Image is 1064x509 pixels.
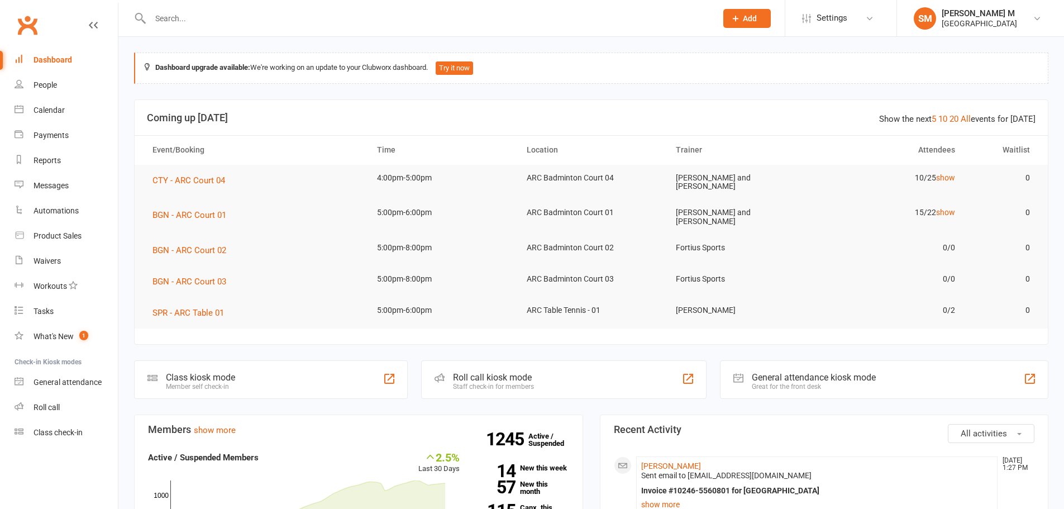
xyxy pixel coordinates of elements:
[961,429,1007,439] span: All activities
[666,136,815,164] th: Trainer
[965,297,1040,324] td: 0
[641,486,993,496] div: Invoice #10246-5560801 for [GEOGRAPHIC_DATA]
[752,372,876,383] div: General attendance kiosk mode
[152,208,234,222] button: BGN - ARC Court 01
[166,372,235,383] div: Class kiosk mode
[948,424,1034,443] button: All activities
[614,424,1035,435] h3: Recent Activity
[15,173,118,198] a: Messages
[15,249,118,274] a: Waivers
[965,266,1040,292] td: 0
[34,231,82,240] div: Product Sales
[367,297,517,324] td: 5:00pm-6:00pm
[528,424,578,455] a: 1245Active / Suspended
[743,14,757,23] span: Add
[942,18,1017,28] div: [GEOGRAPHIC_DATA]
[152,245,226,255] span: BGN - ARC Court 02
[15,198,118,223] a: Automations
[965,136,1040,164] th: Waitlist
[152,175,225,185] span: CTY - ARC Court 04
[34,181,69,190] div: Messages
[997,457,1034,472] time: [DATE] 1:27 PM
[418,451,460,475] div: Last 30 Days
[517,199,666,226] td: ARC Badminton Court 01
[517,266,666,292] td: ARC Badminton Court 03
[142,136,367,164] th: Event/Booking
[34,307,54,316] div: Tasks
[476,479,516,496] strong: 57
[15,98,118,123] a: Calendar
[815,235,965,261] td: 0/0
[148,424,569,435] h3: Members
[666,235,815,261] td: Fortius Sports
[950,114,958,124] a: 20
[34,282,67,291] div: Workouts
[15,47,118,73] a: Dashboard
[34,378,102,387] div: General attendance
[476,481,569,495] a: 57New this month
[517,235,666,261] td: ARC Badminton Court 02
[641,471,812,480] span: Sent email to [EMAIL_ADDRESS][DOMAIN_NAME]
[666,199,815,235] td: [PERSON_NAME] and [PERSON_NAME]
[815,165,965,191] td: 10/25
[152,308,224,318] span: SPR - ARC Table 01
[641,462,701,470] a: [PERSON_NAME]
[936,208,955,217] a: show
[815,297,965,324] td: 0/2
[194,425,236,435] a: show more
[517,165,666,191] td: ARC Badminton Court 04
[367,235,517,261] td: 5:00pm-8:00pm
[34,332,74,341] div: What's New
[961,114,971,124] a: All
[34,106,65,115] div: Calendar
[152,275,234,288] button: BGN - ARC Court 03
[453,372,534,383] div: Roll call kiosk mode
[155,63,250,72] strong: Dashboard upgrade available:
[367,136,517,164] th: Time
[166,383,235,391] div: Member self check-in
[453,383,534,391] div: Staff check-in for members
[879,112,1036,126] div: Show the next events for [DATE]
[367,266,517,292] td: 5:00pm-8:00pm
[152,244,234,257] button: BGN - ARC Court 02
[914,7,936,30] div: SM
[13,11,41,39] a: Clubworx
[148,453,259,463] strong: Active / Suspended Members
[517,297,666,324] td: ARC Table Tennis - 01
[476,464,569,472] a: 14New this week
[15,73,118,98] a: People
[15,223,118,249] a: Product Sales
[152,210,226,220] span: BGN - ARC Court 01
[34,131,69,140] div: Payments
[476,463,516,479] strong: 14
[936,173,955,182] a: show
[152,174,233,187] button: CTY - ARC Court 04
[436,61,473,75] button: Try it now
[815,266,965,292] td: 0/0
[15,274,118,299] a: Workouts
[15,148,118,173] a: Reports
[34,80,57,89] div: People
[666,165,815,200] td: [PERSON_NAME] and [PERSON_NAME]
[15,370,118,395] a: General attendance kiosk mode
[152,277,226,287] span: BGN - ARC Court 03
[34,403,60,412] div: Roll call
[15,123,118,148] a: Payments
[942,8,1017,18] div: [PERSON_NAME] M
[965,165,1040,191] td: 0
[15,299,118,324] a: Tasks
[938,114,947,124] a: 10
[666,297,815,324] td: [PERSON_NAME]
[367,199,517,226] td: 5:00pm-6:00pm
[367,165,517,191] td: 4:00pm-5:00pm
[932,114,936,124] a: 5
[79,331,88,340] span: 1
[486,431,528,448] strong: 1245
[15,395,118,420] a: Roll call
[752,383,876,391] div: Great for the front desk
[152,306,232,320] button: SPR - ARC Table 01
[34,256,61,265] div: Waivers
[34,156,61,165] div: Reports
[147,112,1036,123] h3: Coming up [DATE]
[34,428,83,437] div: Class check-in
